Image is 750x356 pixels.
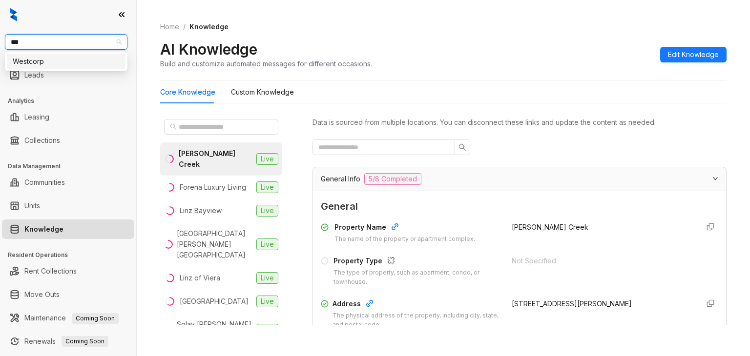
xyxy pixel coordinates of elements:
h3: Data Management [8,162,136,171]
div: Data is sourced from multiple locations. You can disconnect these links and update the content as... [312,117,727,128]
span: Live [256,324,278,336]
a: Knowledge [24,219,63,239]
span: [PERSON_NAME] Creek [512,223,588,231]
div: Build and customize automated messages for different occasions. [160,59,372,69]
span: Live [256,272,278,284]
span: Edit Knowledge [668,49,719,60]
span: Live [256,296,278,307]
a: Leasing [24,107,49,127]
li: Communities [2,173,134,192]
div: Linz Bayview [180,205,222,216]
div: Westcorp [13,56,120,67]
li: Units [2,196,134,216]
span: General [321,199,718,214]
li: Leads [2,65,134,85]
span: expanded [712,176,718,181]
div: The physical address of the property, including city, state, and postal code. [333,311,500,330]
li: Rent Collections [2,261,134,281]
div: The name of the property or apartment complex. [334,235,475,244]
div: Linz of Viera [180,273,220,283]
span: search [170,123,177,130]
span: Coming Soon [62,336,108,347]
a: Rent Collections [24,261,77,281]
span: 5/8 Completed [364,173,421,185]
li: Knowledge [2,219,134,239]
a: Units [24,196,40,216]
div: Solay [PERSON_NAME] Crossroads [177,319,252,340]
span: Live [256,181,278,193]
a: Leads [24,65,44,85]
a: Communities [24,173,65,192]
span: General Info [321,174,360,184]
li: Renewals [2,332,134,351]
div: [STREET_ADDRESS][PERSON_NAME] [512,298,691,309]
span: Coming Soon [72,313,119,324]
div: Westcorp [7,54,125,69]
div: The type of property, such as apartment, condo, or townhouse. [333,268,500,287]
span: Live [256,238,278,250]
div: General Info5/8 Completed [313,167,726,191]
div: Core Knowledge [160,87,215,98]
a: Move Outs [24,285,60,304]
li: Move Outs [2,285,134,304]
h3: Resident Operations [8,251,136,259]
a: RenewalsComing Soon [24,332,108,351]
li: Leasing [2,107,134,127]
div: Forena Luxury Living [180,182,246,193]
div: Property Name [334,222,475,235]
li: Maintenance [2,308,134,328]
li: Collections [2,131,134,150]
button: Edit Knowledge [660,47,727,62]
a: Collections [24,131,60,150]
span: search [458,143,466,151]
div: Address [333,298,500,311]
div: Property Type [333,256,500,268]
span: Live [256,205,278,217]
a: Home [158,21,181,32]
div: Not Specified [512,256,691,266]
div: [GEOGRAPHIC_DATA][PERSON_NAME][GEOGRAPHIC_DATA] [177,228,252,260]
h2: AI Knowledge [160,40,257,59]
div: [PERSON_NAME] Creek [179,148,252,170]
span: Live [256,153,278,165]
span: Knowledge [189,22,229,31]
h3: Analytics [8,97,136,105]
div: [GEOGRAPHIC_DATA] [180,296,249,307]
div: Custom Knowledge [231,87,294,98]
img: logo [10,8,17,21]
li: / [183,21,186,32]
